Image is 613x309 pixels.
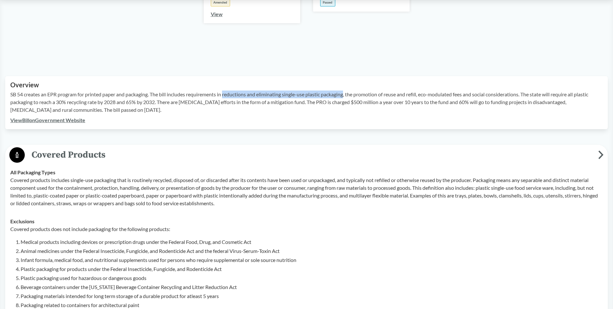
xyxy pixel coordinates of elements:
[21,265,603,273] li: Plastic packaging for products under the Federal Insecticide, Fungicide, and Rodenticide Act
[21,238,603,246] li: Medical products including devices or prescription drugs under the Federal Food, Drug, and Cosmet...
[211,11,223,17] a: View
[10,81,603,89] h2: Overview
[10,218,34,224] strong: Exclusions
[10,169,55,175] strong: All Packaging Types
[21,283,603,291] li: Beverage containers under the [US_STATE] Beverage Container Recycling and Litter Reduction Act
[10,176,603,207] p: Covered products includes single-use packaging that is routinely recycled, disposed of, or discar...
[21,256,603,264] li: Infant formula, medical food, and nutritional supplements used for persons who require supplement...
[10,91,603,114] p: SB 54 creates an EPR program for printed paper and packaging. The bill includes requirements in r...
[21,274,603,282] li: Plastic packaging used for hazardous or dangerous goods
[25,148,598,162] span: Covered Products
[21,301,603,309] li: Packaging related to containers for architectural paint
[7,147,606,163] button: Covered Products
[10,117,85,123] a: ViewBillonGovernment Website
[10,225,603,233] p: Covered products does not include packaging for the following products:
[21,292,603,300] li: Packaging materials intended for long term storage of a durable product for atleast 5 years
[21,247,603,255] li: Animal medicines under the Federal Insecticide, Fungicide, and Rodenticide Act and the federal Vi...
